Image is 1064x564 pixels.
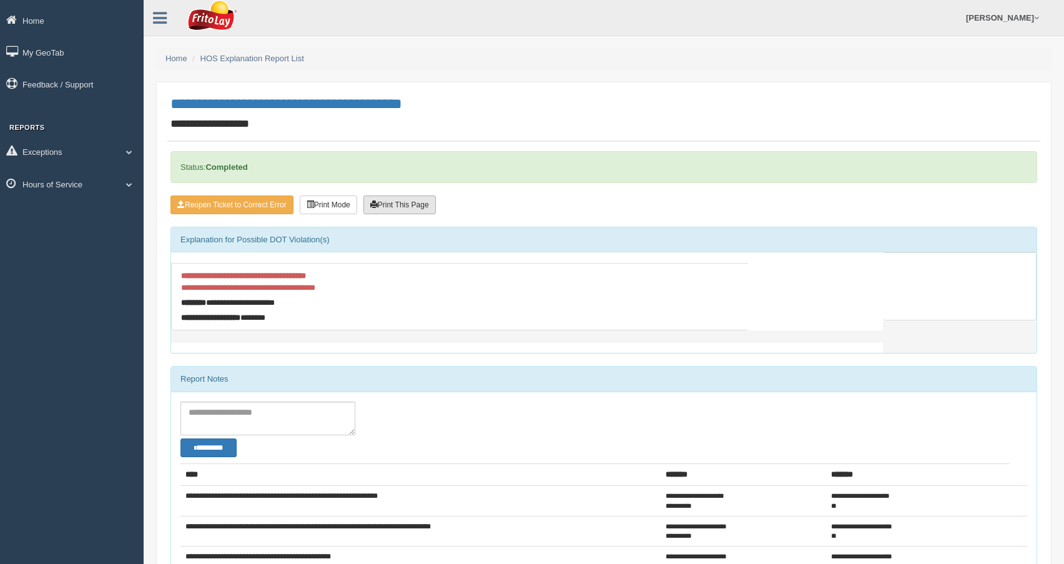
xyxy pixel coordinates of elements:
button: Print This Page [363,195,436,214]
div: Explanation for Possible DOT Violation(s) [171,227,1037,252]
strong: Completed [205,162,247,172]
a: Home [165,54,187,63]
div: Report Notes [171,367,1037,392]
button: Change Filter Options [180,438,237,457]
div: Status: [170,151,1037,183]
button: Reopen Ticket [170,195,293,214]
button: Print Mode [300,195,357,214]
a: HOS Explanation Report List [200,54,304,63]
